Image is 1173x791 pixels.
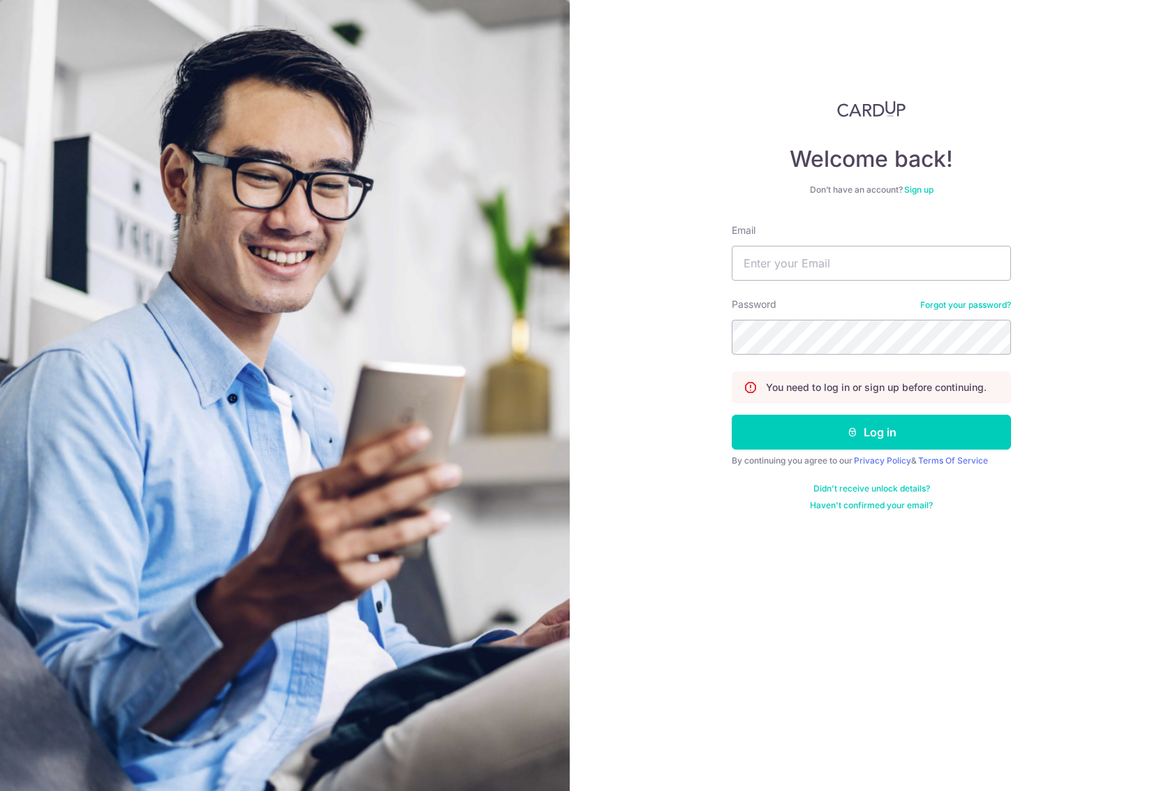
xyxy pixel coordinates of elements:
a: Forgot your password? [920,300,1011,311]
div: By continuing you agree to our & [732,455,1011,466]
button: Log in [732,415,1011,450]
label: Email [732,223,755,237]
div: Don’t have an account? [732,184,1011,195]
a: Didn't receive unlock details? [813,483,930,494]
a: Haven't confirmed your email? [810,500,933,511]
input: Enter your Email [732,246,1011,281]
p: You need to log in or sign up before continuing. [766,380,987,394]
a: Sign up [904,184,934,195]
h4: Welcome back! [732,145,1011,173]
a: Privacy Policy [854,455,911,466]
label: Password [732,297,776,311]
img: CardUp Logo [837,101,906,117]
a: Terms Of Service [918,455,988,466]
